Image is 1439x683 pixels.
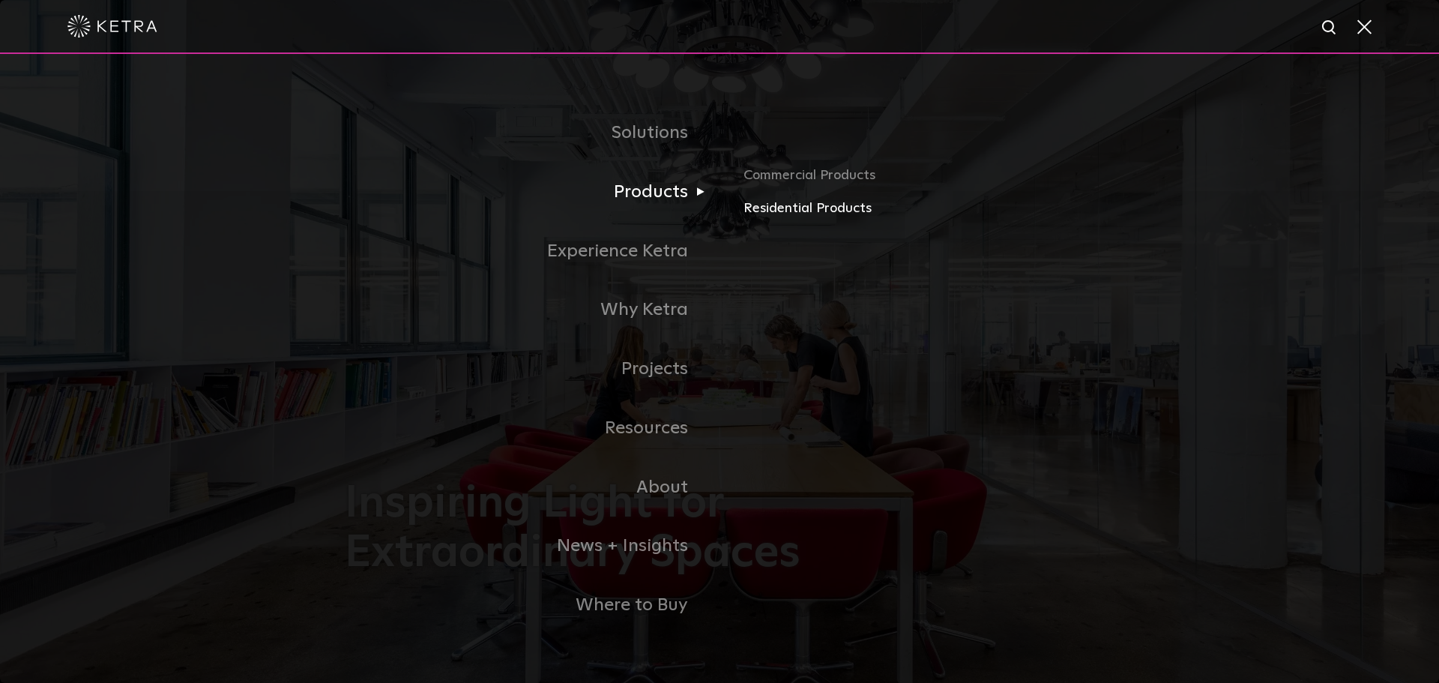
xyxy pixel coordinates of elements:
[345,399,719,458] a: Resources
[345,340,719,399] a: Projects
[345,517,719,576] a: News + Insights
[345,103,719,163] a: Solutions
[345,458,719,517] a: About
[345,163,719,222] a: Products
[345,576,719,635] a: Where to Buy
[743,198,1094,220] a: Residential Products
[743,165,1094,198] a: Commercial Products
[345,103,1094,635] div: Navigation Menu
[1321,19,1339,37] img: search icon
[67,15,157,37] img: ketra-logo-2019-white
[345,222,719,281] a: Experience Ketra
[345,280,719,340] a: Why Ketra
